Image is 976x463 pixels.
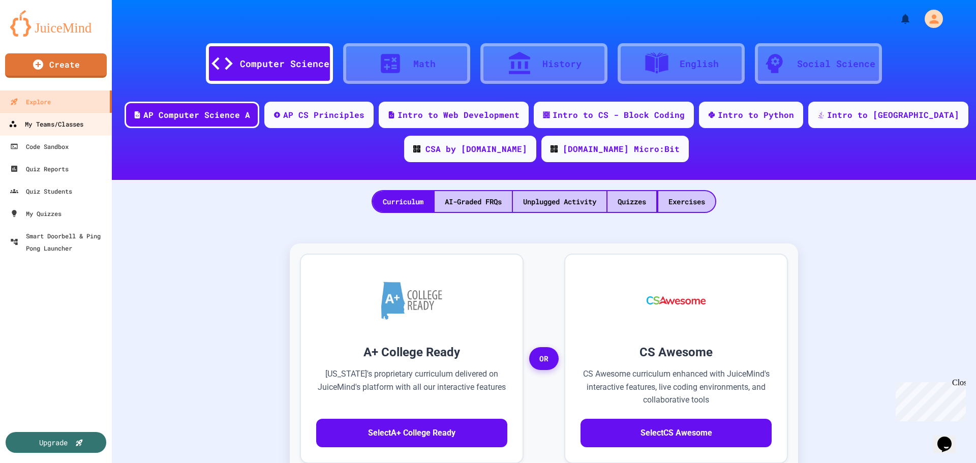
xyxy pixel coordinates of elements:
img: logo-orange.svg [10,10,102,37]
div: Explore [10,96,51,108]
div: My Teams/Classes [9,118,83,131]
div: History [542,57,582,71]
div: Unplugged Activity [513,191,606,212]
span: OR [529,347,559,371]
img: CS Awesome [636,270,716,331]
h3: CS Awesome [581,343,772,361]
div: Intro to Python [718,109,794,121]
div: Curriculum [373,191,434,212]
div: Quizzes [607,191,656,212]
div: Social Science [797,57,875,71]
img: A+ College Ready [381,282,442,320]
h3: A+ College Ready [316,343,507,361]
iframe: chat widget [933,422,966,453]
div: CSA by [DOMAIN_NAME] [425,143,527,155]
iframe: chat widget [892,378,966,421]
a: Create [5,53,107,78]
div: AP CS Principles [283,109,364,121]
div: Upgrade [39,437,68,448]
div: My Account [914,7,945,30]
div: Quiz Students [10,185,72,197]
div: AP Computer Science A [143,109,250,121]
div: [DOMAIN_NAME] Micro:Bit [563,143,680,155]
img: CODE_logo_RGB.png [413,145,420,152]
div: Quiz Reports [10,163,69,175]
div: Intro to CS - Block Coding [553,109,685,121]
button: SelectCS Awesome [581,419,772,447]
div: Code Sandbox [10,140,69,152]
div: AI-Graded FRQs [435,191,512,212]
div: Intro to Web Development [398,109,520,121]
div: My Notifications [880,10,914,27]
div: Chat with us now!Close [4,4,70,65]
div: Smart Doorbell & Ping Pong Launcher [10,230,108,254]
div: Computer Science [240,57,329,71]
p: [US_STATE]'s proprietary curriculum delivered on JuiceMind's platform with all our interactive fe... [316,367,507,407]
div: Math [413,57,436,71]
div: Intro to [GEOGRAPHIC_DATA] [827,109,959,121]
div: Exercises [658,191,715,212]
button: SelectA+ College Ready [316,419,507,447]
div: My Quizzes [10,207,62,220]
div: English [680,57,719,71]
p: CS Awesome curriculum enhanced with JuiceMind's interactive features, live coding environments, a... [581,367,772,407]
img: CODE_logo_RGB.png [551,145,558,152]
